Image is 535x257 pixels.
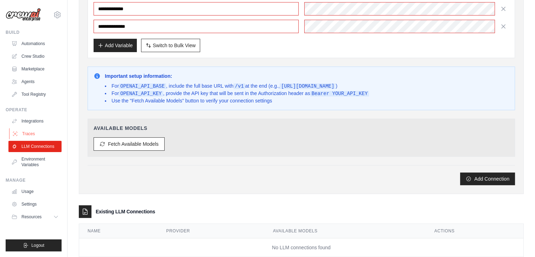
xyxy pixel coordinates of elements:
th: Available Models [265,224,426,238]
div: Operate [6,107,62,113]
button: Add Variable [94,39,137,52]
th: Actions [426,224,523,238]
a: Agents [8,76,62,87]
code: [URL][DOMAIN_NAME] [280,83,336,89]
th: Provider [158,224,265,238]
button: Resources [8,211,62,222]
code: /v1 [234,83,245,89]
button: Fetch Available Models [94,137,165,151]
li: For , provide the API key that will be sent in the Authorization header as [105,90,369,97]
button: Add Connection [460,173,515,185]
th: Name [79,224,158,238]
strong: Important setup information: [105,73,172,79]
a: Crew Studio [8,51,62,62]
td: No LLM connections found [79,238,523,257]
a: Integrations [8,115,62,127]
h4: Available Models [94,125,509,132]
a: Automations [8,38,62,49]
span: Logout [31,243,44,248]
a: Environment Variables [8,153,62,170]
button: Logout [6,239,62,251]
a: Marketplace [8,63,62,75]
h3: Existing LLM Connections [96,208,155,215]
span: Resources [21,214,42,220]
li: Use the "Fetch Available Models" button to verify your connection settings [105,97,369,104]
code: OPENAI_API_BASE [119,83,166,89]
a: Usage [8,186,62,197]
code: Bearer YOUR_API_KEY [310,91,369,96]
div: Manage [6,177,62,183]
code: OPENAI_API_KEY [119,91,163,96]
span: Switch to Bulk View [153,42,196,49]
a: Traces [9,128,62,139]
a: Settings [8,199,62,210]
img: Logo [6,8,41,21]
button: Switch to Bulk View [141,39,200,52]
li: For , include the full base URL with at the end (e.g., ) [105,82,369,90]
div: Build [6,30,62,35]
a: LLM Connections [8,141,62,152]
a: Tool Registry [8,89,62,100]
